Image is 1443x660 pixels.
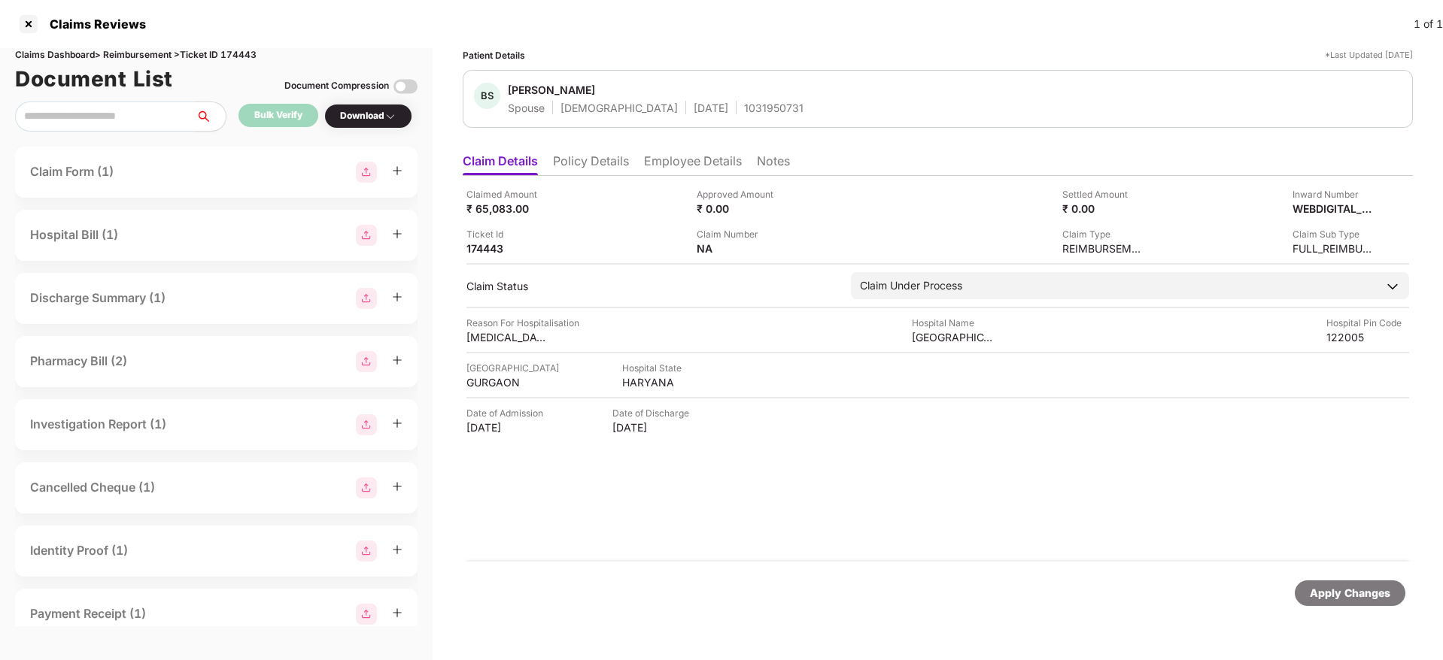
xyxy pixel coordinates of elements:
[553,153,629,175] li: Policy Details
[622,361,705,375] div: Hospital State
[392,418,403,428] span: plus
[384,111,396,123] img: svg+xml;base64,PHN2ZyBpZD0iRHJvcGRvd24tMzJ4MzIiIHhtbG5zPSJodHRwOi8vd3d3LnczLm9yZy8yMDAwL3N2ZyIgd2...
[466,279,836,293] div: Claim Status
[1385,279,1400,294] img: downArrowIcon
[356,288,377,309] img: svg+xml;base64,PHN2ZyBpZD0iR3JvdXBfMjg4MTMiIGRhdGEtbmFtZT0iR3JvdXAgMjg4MTMiIHhtbG5zPSJodHRwOi8vd3...
[508,83,595,97] div: [PERSON_NAME]
[30,541,128,560] div: Identity Proof (1)
[356,540,377,562] img: svg+xml;base64,PHN2ZyBpZD0iR3JvdXBfMjg4MTMiIGRhdGEtbmFtZT0iR3JvdXAgMjg4MTMiIHhtbG5zPSJodHRwOi8vd3...
[466,241,549,256] div: 174443
[463,48,525,62] div: Patient Details
[30,289,166,307] div: Discharge Summary (1)
[356,477,377,498] img: svg+xml;base64,PHN2ZyBpZD0iR3JvdXBfMjg4MTMiIGRhdGEtbmFtZT0iR3JvdXAgMjg4MTMiIHhtbG5zPSJodHRwOi8vd3...
[463,153,538,175] li: Claim Details
[15,48,418,62] div: Claims Dashboard > Reimbursement > Ticket ID 174443
[30,604,146,623] div: Payment Receipt (1)
[392,229,403,239] span: plus
[694,101,728,115] div: [DATE]
[1326,330,1409,344] div: 122005
[30,415,166,434] div: Investigation Report (1)
[622,375,705,389] div: HARYANA
[697,241,779,256] div: NA
[195,101,226,132] button: search
[912,330,995,344] div: [GEOGRAPHIC_DATA]
[284,79,389,93] div: Document Compression
[15,62,173,95] h1: Document List
[612,420,695,434] div: [DATE]
[1293,187,1375,201] div: Inward Number
[30,478,155,497] div: Cancelled Cheque (1)
[1293,241,1375,256] div: FULL_REIMBURSEMENT
[1062,241,1145,256] div: REIMBURSEMENT
[392,544,403,555] span: plus
[860,277,962,294] div: Claim Under Process
[466,420,549,434] div: [DATE]
[508,101,545,115] div: Spouse
[392,292,403,302] span: plus
[1293,227,1375,241] div: Claim Sub Type
[1325,48,1413,62] div: *Last Updated [DATE]
[356,604,377,625] img: svg+xml;base64,PHN2ZyBpZD0iR3JvdXBfMjg4MTMiIGRhdGEtbmFtZT0iR3JvdXAgMjg4MTMiIHhtbG5zPSJodHRwOi8vd3...
[1293,201,1375,216] div: WEBDIGITAL_2391047
[392,481,403,492] span: plus
[697,227,779,241] div: Claim Number
[644,153,742,175] li: Employee Details
[1062,201,1145,216] div: ₹ 0.00
[466,316,579,330] div: Reason For Hospitalisation
[466,227,549,241] div: Ticket Id
[392,355,403,365] span: plus
[466,406,549,420] div: Date of Admission
[1062,187,1145,201] div: Settled Amount
[356,414,377,435] img: svg+xml;base64,PHN2ZyBpZD0iR3JvdXBfMjg4MTMiIGRhdGEtbmFtZT0iR3JvdXAgMjg4MTMiIHhtbG5zPSJodHRwOi8vd3...
[466,201,549,216] div: ₹ 65,083.00
[466,361,559,375] div: [GEOGRAPHIC_DATA]
[1326,316,1409,330] div: Hospital Pin Code
[697,187,779,201] div: Approved Amount
[30,162,114,181] div: Claim Form (1)
[393,74,418,98] img: svg+xml;base64,PHN2ZyBpZD0iVG9nZ2xlLTMyeDMyIiB4bWxucz0iaHR0cDovL3d3dy53My5vcmcvMjAwMC9zdmciIHdpZH...
[30,352,127,371] div: Pharmacy Bill (2)
[41,17,146,32] div: Claims Reviews
[466,187,549,201] div: Claimed Amount
[356,162,377,183] img: svg+xml;base64,PHN2ZyBpZD0iR3JvdXBfMjg4MTMiIGRhdGEtbmFtZT0iR3JvdXAgMjg4MTMiIHhtbG5zPSJodHRwOi8vd3...
[1062,227,1145,241] div: Claim Type
[466,375,549,389] div: GURGAON
[356,351,377,372] img: svg+xml;base64,PHN2ZyBpZD0iR3JvdXBfMjg4MTMiIGRhdGEtbmFtZT0iR3JvdXAgMjg4MTMiIHhtbG5zPSJodHRwOi8vd3...
[356,225,377,246] img: svg+xml;base64,PHN2ZyBpZD0iR3JvdXBfMjg4MTMiIGRhdGEtbmFtZT0iR3JvdXAgMjg4MTMiIHhtbG5zPSJodHRwOi8vd3...
[474,83,500,109] div: BS
[392,165,403,176] span: plus
[612,406,695,420] div: Date of Discharge
[340,109,396,123] div: Download
[757,153,790,175] li: Notes
[697,201,779,216] div: ₹ 0.00
[744,101,804,115] div: 1031950731
[1310,585,1390,601] div: Apply Changes
[30,226,118,244] div: Hospital Bill (1)
[195,111,226,123] span: search
[912,316,995,330] div: Hospital Name
[392,607,403,618] span: plus
[466,330,549,344] div: [MEDICAL_DATA]
[1414,16,1443,32] div: 1 of 1
[254,108,302,123] div: Bulk Verify
[560,101,678,115] div: [DEMOGRAPHIC_DATA]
